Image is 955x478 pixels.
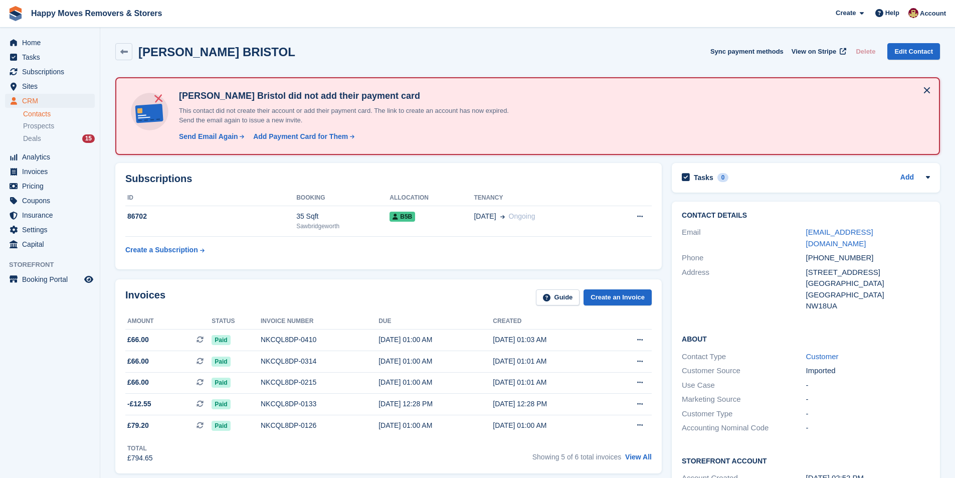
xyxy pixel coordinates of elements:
[682,394,806,405] div: Marketing Source
[296,222,390,231] div: Sawbridgeworth
[710,43,784,60] button: Sync payment methods
[212,335,230,345] span: Paid
[125,211,296,222] div: 86702
[22,79,82,93] span: Sites
[682,380,806,391] div: Use Case
[836,8,856,18] span: Create
[806,278,930,289] div: [GEOGRAPHIC_DATA]
[493,313,607,330] th: Created
[682,351,806,363] div: Contact Type
[5,179,95,193] a: menu
[5,36,95,50] a: menu
[138,45,295,59] h2: [PERSON_NAME] BRISTOL
[261,356,378,367] div: NKCQL8DP-0314
[127,356,149,367] span: £66.00
[82,134,95,143] div: 15
[253,131,348,142] div: Add Payment Card for Them
[806,380,930,391] div: -
[212,313,261,330] th: Status
[887,43,940,60] a: Edit Contact
[5,79,95,93] a: menu
[493,399,607,409] div: [DATE] 12:28 PM
[22,150,82,164] span: Analytics
[22,179,82,193] span: Pricing
[261,399,378,409] div: NKCQL8DP-0133
[5,223,95,237] a: menu
[8,6,23,21] img: stora-icon-8386f47178a22dfd0bd8f6a31ec36ba5ce8667c1dd55bd0f319d3a0aa187defe.svg
[682,252,806,264] div: Phone
[536,289,580,306] a: Guide
[390,190,474,206] th: Allocation
[23,121,95,131] a: Prospects
[806,422,930,434] div: -
[83,273,95,285] a: Preview store
[5,208,95,222] a: menu
[212,399,230,409] span: Paid
[22,36,82,50] span: Home
[22,165,82,179] span: Invoices
[23,134,41,143] span: Deals
[23,109,95,119] a: Contacts
[22,65,82,79] span: Subscriptions
[22,208,82,222] span: Insurance
[378,313,493,330] th: Due
[22,237,82,251] span: Capital
[378,377,493,388] div: [DATE] 01:00 AM
[5,50,95,64] a: menu
[493,420,607,431] div: [DATE] 01:00 AM
[493,377,607,388] div: [DATE] 01:01 AM
[127,420,149,431] span: £79.20
[682,227,806,249] div: Email
[717,173,729,182] div: 0
[920,9,946,19] span: Account
[378,356,493,367] div: [DATE] 01:00 AM
[5,272,95,286] a: menu
[127,444,153,453] div: Total
[682,365,806,377] div: Customer Source
[806,300,930,312] div: NW18UA
[261,313,378,330] th: Invoice number
[474,190,606,206] th: Tenancy
[682,267,806,312] div: Address
[23,121,54,131] span: Prospects
[378,335,493,345] div: [DATE] 01:00 AM
[5,150,95,164] a: menu
[22,272,82,286] span: Booking Portal
[584,289,652,306] a: Create an Invoice
[175,106,526,125] p: This contact did not create their account or add their payment card. The link to create an accoun...
[125,173,652,185] h2: Subscriptions
[9,260,100,270] span: Storefront
[125,190,296,206] th: ID
[249,131,355,142] a: Add Payment Card for Them
[261,335,378,345] div: NKCQL8DP-0410
[509,212,535,220] span: Ongoing
[27,5,166,22] a: Happy Moves Removers & Storers
[5,65,95,79] a: menu
[806,352,839,361] a: Customer
[682,408,806,420] div: Customer Type
[682,422,806,434] div: Accounting Nominal Code
[261,377,378,388] div: NKCQL8DP-0215
[175,90,526,102] h4: [PERSON_NAME] Bristol did not add their payment card
[125,289,165,306] h2: Invoices
[682,212,930,220] h2: Contact Details
[378,420,493,431] div: [DATE] 01:00 AM
[390,212,415,222] span: B5B
[22,223,82,237] span: Settings
[900,172,914,184] a: Add
[852,43,879,60] button: Delete
[125,241,205,259] a: Create a Subscription
[212,378,230,388] span: Paid
[5,94,95,108] a: menu
[179,131,238,142] div: Send Email Again
[694,173,713,182] h2: Tasks
[5,237,95,251] a: menu
[806,365,930,377] div: Imported
[682,334,930,344] h2: About
[296,211,390,222] div: 35 Sqft
[261,420,378,431] div: NKCQL8DP-0126
[127,335,149,345] span: £66.00
[806,394,930,405] div: -
[493,356,607,367] div: [DATE] 01:01 AM
[682,455,930,465] h2: Storefront Account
